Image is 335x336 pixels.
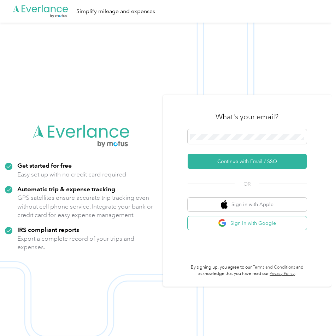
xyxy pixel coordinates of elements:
strong: IRS compliant reports [17,226,79,233]
p: GPS satellites ensure accurate trip tracking even without cell phone service. Integrate your bank... [17,193,158,220]
a: Privacy Policy [270,271,295,276]
p: By signing up, you agree to our and acknowledge that you have read our . [188,264,307,277]
span: OR [235,180,259,188]
button: Continue with Email / SSO [188,154,307,169]
button: apple logoSign in with Apple [188,198,307,211]
strong: Get started for free [17,162,72,169]
strong: Automatic trip & expense tracking [17,185,115,193]
h3: What's your email? [216,112,278,122]
img: google logo [218,219,227,228]
div: Simplify mileage and expenses [76,7,155,16]
img: apple logo [221,200,228,209]
p: Export a complete record of your trips and expenses. [17,234,158,252]
a: Terms and Conditions [253,265,295,270]
p: Easy set up with no credit card required [17,170,126,179]
button: google logoSign in with Google [188,216,307,230]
